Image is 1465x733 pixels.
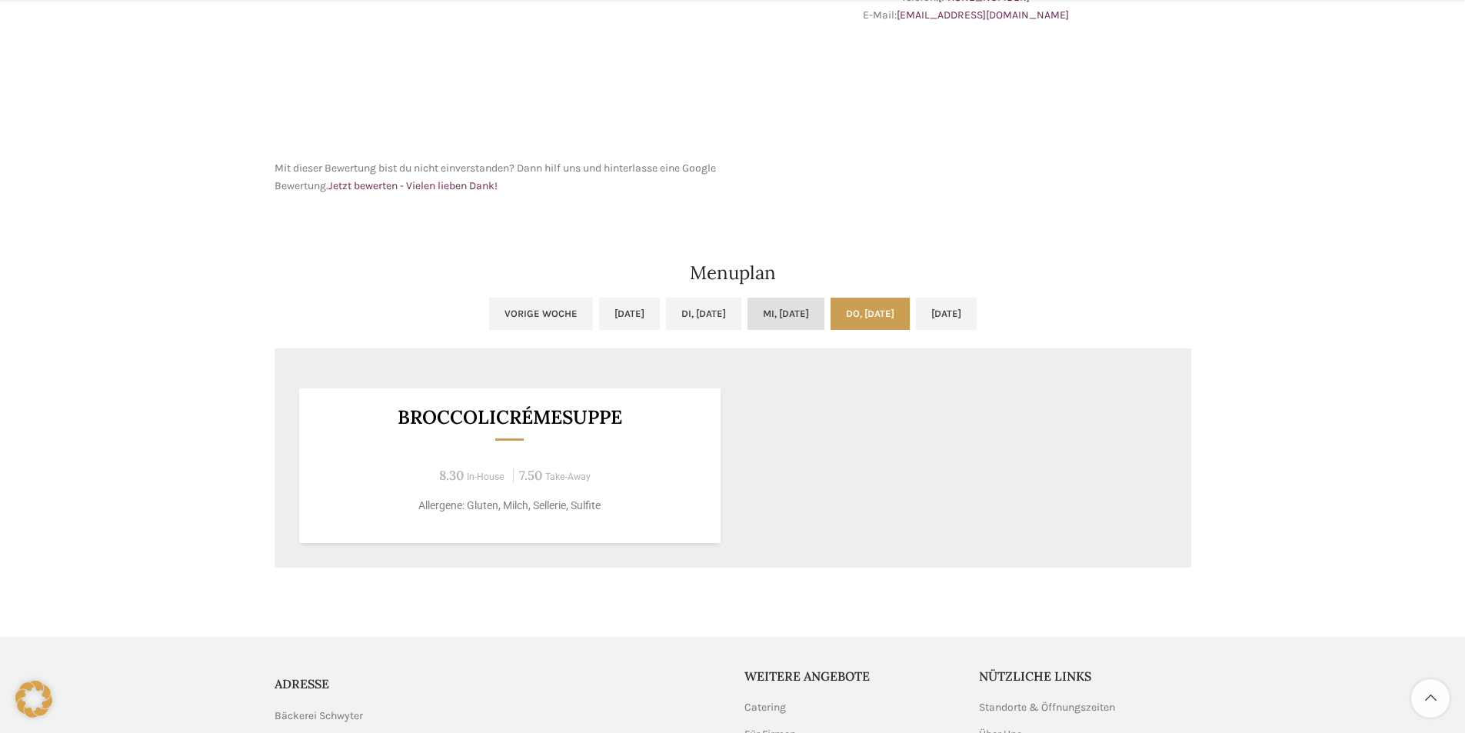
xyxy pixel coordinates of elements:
h3: Broccolicrémesuppe [318,408,701,427]
p: Mit dieser Bewertung bist du nicht einverstanden? Dann hilf uns und hinterlasse eine Google Bewer... [275,160,725,195]
span: Take-Away [545,471,591,482]
a: Di, [DATE] [666,298,741,330]
span: ADRESSE [275,676,329,691]
a: [DATE] [916,298,977,330]
h2: Menuplan [275,264,1191,282]
p: Allergene: Gluten, Milch, Sellerie, Sulfite [318,498,701,514]
a: Mi, [DATE] [747,298,824,330]
a: [EMAIL_ADDRESS][DOMAIN_NAME] [897,8,1069,22]
span: Bäckerei Schwyter [275,708,363,725]
a: Catering [744,700,787,715]
a: Do, [DATE] [831,298,910,330]
a: Jetzt bewerten - Vielen lieben Dank! [328,179,498,192]
span: 8.30 [439,467,464,484]
span: In-House [467,471,504,482]
h5: Weitere Angebote [744,668,957,685]
span: 7.50 [519,467,542,484]
a: Vorige Woche [489,298,593,330]
a: Standorte & Öffnungszeiten [979,700,1117,715]
a: [DATE] [599,298,660,330]
h5: Nützliche Links [979,668,1191,685]
a: Scroll to top button [1411,679,1450,718]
